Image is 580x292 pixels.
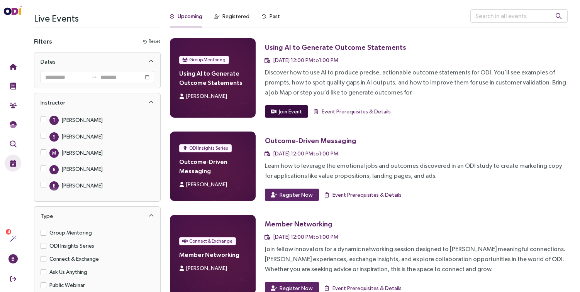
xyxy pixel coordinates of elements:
[549,9,568,23] button: search
[179,69,246,87] h4: Using AI to Generate Outcome Statements
[10,160,17,167] img: Live Events
[10,121,17,128] img: JTBD Needs Framework
[265,105,308,118] button: Join Event
[46,241,97,250] span: ODI Insights Series
[265,136,356,145] div: Outcome-Driven Messaging
[53,181,55,191] span: B
[265,161,568,181] div: Learn how to leverage the emotional jobs and outcomes discovered in an ODI study to create market...
[186,265,227,271] span: [PERSON_NAME]
[149,38,160,45] span: Reset
[34,207,160,225] div: Type
[222,12,249,20] div: Registered
[5,155,21,172] button: Live Events
[273,234,338,240] span: [DATE] 12:00 PM to 1:00 PM
[273,150,338,157] span: [DATE] 12:00 PM to 1:00 PM
[34,93,160,112] div: Instructor
[62,181,103,190] div: [PERSON_NAME]
[5,230,21,247] button: Actions
[273,57,338,63] span: [DATE] 12:00 PM to 1:00 PM
[470,9,568,23] input: Search in all events
[189,237,232,245] span: Connect & Exchange
[46,255,102,263] span: Connect & Exchange
[5,270,21,287] button: Sign Out
[265,244,568,274] div: Join fellow innovators for a dynamic networking session designed to [PERSON_NAME] meaningful conn...
[10,140,17,147] img: Outcome Validation
[53,116,56,125] span: T
[41,57,56,66] div: Dates
[91,74,97,80] span: swap-right
[5,135,21,152] button: Outcome Validation
[46,268,90,276] span: Ask Us Anything
[265,219,332,229] div: Member Networking
[322,107,391,116] span: Event Prerequisites & Details
[186,93,227,99] span: [PERSON_NAME]
[5,250,21,267] button: B
[270,12,280,20] div: Past
[186,181,227,187] span: [PERSON_NAME]
[10,83,17,89] img: Training
[280,191,313,199] span: Register Now
[332,191,402,199] span: Event Prerequisites & Details
[62,116,103,124] div: [PERSON_NAME]
[53,132,55,142] span: S
[34,52,160,71] div: Dates
[189,144,228,152] span: ODI Insights Series
[179,157,246,176] h4: Outcome-Driven Messaging
[179,250,246,259] h4: Member Networking
[6,229,11,235] sup: 4
[10,102,17,109] img: Community
[313,105,391,118] button: Event Prerequisites & Details
[555,13,562,20] span: search
[178,12,202,20] div: Upcoming
[143,37,161,46] button: Reset
[265,189,319,201] button: Register Now
[46,228,95,237] span: Group Mentoring
[62,132,103,141] div: [PERSON_NAME]
[324,189,402,201] button: Event Prerequisites & Details
[7,229,10,235] span: 4
[189,56,226,64] span: Group Mentoring
[34,9,161,27] h3: Live Events
[62,165,103,173] div: [PERSON_NAME]
[5,116,21,133] button: Needs Framework
[279,107,302,116] span: Join Event
[5,97,21,114] button: Community
[12,254,15,263] span: B
[265,42,406,52] div: Using AI to Generate Outcome Statements
[5,58,21,75] button: Home
[62,149,103,157] div: [PERSON_NAME]
[265,68,568,98] div: Discover how to use AI to produce precise, actionable outcome statements for ODI. You’ll see exam...
[46,281,88,289] span: Public Webinar
[41,211,53,221] div: Type
[52,149,56,158] span: M
[10,235,17,242] img: Actions
[34,37,52,46] h4: Filters
[41,98,65,107] div: Instructor
[5,78,21,95] button: Training
[91,74,97,80] span: to
[53,165,55,174] span: R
